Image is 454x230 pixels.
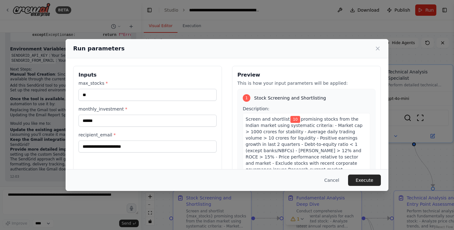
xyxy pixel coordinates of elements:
label: recipient_email [79,132,217,138]
h2: Run parameters [73,44,125,53]
span: promising stocks from the Indian market using systematic criteria: - Market cap > 1000 crores for... [246,117,366,185]
h3: Preview [237,71,375,79]
span: Description: [243,106,269,111]
label: monthly_investment [79,106,217,112]
button: Cancel [319,175,344,186]
p: This is how your input parameters will be applied: [237,80,375,86]
span: Screen and shortlist [246,117,290,122]
label: max_stocks [79,80,217,86]
span: Stock Screening and Shortlisting [254,95,326,101]
span: Variable: max_stocks [290,116,300,123]
div: 1 [243,94,250,102]
h3: Inputs [79,71,217,79]
button: Execute [348,175,381,186]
